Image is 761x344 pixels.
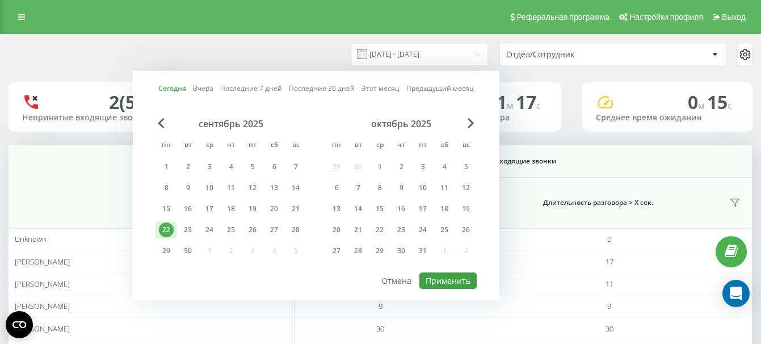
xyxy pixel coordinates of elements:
span: 15 [707,90,732,114]
div: 28 [351,244,365,258]
span: c [728,99,732,112]
div: ср 17 сент. 2025 г. [199,200,220,217]
div: 29 [372,244,387,258]
div: 14 [351,202,365,216]
div: пт 17 окт. 2025 г. [412,200,434,217]
div: пн 27 окт. 2025 г. [326,242,347,259]
div: сб 13 сент. 2025 г. [263,179,285,196]
div: 26 [459,223,473,237]
div: чт 18 сент. 2025 г. [220,200,242,217]
div: 2 (5)% [109,91,158,113]
div: 15 [159,202,174,216]
a: Предыдущий месяц [406,83,474,94]
abbr: пятница [414,137,431,154]
div: 20 [267,202,281,216]
span: [PERSON_NAME] [15,301,70,311]
div: пн 1 сент. 2025 г. [155,158,177,175]
span: 9 [607,301,611,311]
div: 3 [202,160,217,174]
div: вс 14 сент. 2025 г. [285,179,306,196]
div: 4 [437,160,452,174]
a: Сегодня [158,83,186,94]
abbr: вторник [350,137,367,154]
div: чт 4 сент. 2025 г. [220,158,242,175]
div: 29 [159,244,174,258]
div: 17 [202,202,217,216]
div: 4 [224,160,238,174]
div: 16 [180,202,195,216]
div: 10 [202,181,217,195]
div: Непринятые входящие звонки [22,113,165,123]
div: 30 [180,244,195,258]
div: 27 [267,223,281,237]
div: сб 27 сент. 2025 г. [263,221,285,238]
div: 26 [245,223,260,237]
div: ср 10 сент. 2025 г. [199,179,220,196]
div: 17 [415,202,430,216]
span: м [507,99,516,112]
div: 24 [415,223,430,237]
a: Последние 7 дней [220,83,282,94]
div: 18 [437,202,452,216]
abbr: суббота [266,137,283,154]
div: 15 [372,202,387,216]
div: пт 10 окт. 2025 г. [412,179,434,196]
div: 22 [372,223,387,237]
button: Open CMP widget [6,311,33,338]
span: Unknown [15,234,47,244]
div: вт 2 сент. 2025 г. [177,158,199,175]
div: Среднее время ожидания [596,113,739,123]
div: сб 6 сент. 2025 г. [263,158,285,175]
div: 2 [394,160,409,174]
span: м [698,99,707,112]
div: 6 [329,181,344,195]
div: 16 [394,202,409,216]
div: пн 29 сент. 2025 г. [155,242,177,259]
div: сб 11 окт. 2025 г. [434,179,455,196]
div: 11 [224,181,238,195]
div: 6 [267,160,281,174]
span: 11 [606,279,613,289]
div: чт 2 окт. 2025 г. [390,158,412,175]
div: 30 [394,244,409,258]
div: пн 13 окт. 2025 г. [326,200,347,217]
div: ср 22 окт. 2025 г. [369,221,390,238]
div: 8 [159,181,174,195]
span: 1 [497,90,516,114]
span: Настройки профиля [629,12,703,22]
div: 18 [224,202,238,216]
span: [PERSON_NAME] [15,257,70,267]
a: Этот месяц [361,83,400,94]
div: вс 28 сент. 2025 г. [285,221,306,238]
div: пт 12 сент. 2025 г. [242,179,263,196]
div: 1 [159,160,174,174]
div: вт 14 окт. 2025 г. [347,200,369,217]
span: 17 [606,257,613,267]
div: 12 [245,181,260,195]
div: чт 11 сент. 2025 г. [220,179,242,196]
span: [PERSON_NAME] [15,324,70,334]
div: ср 15 окт. 2025 г. [369,200,390,217]
div: пн 6 окт. 2025 г. [326,179,347,196]
abbr: четверг [393,137,410,154]
div: 8 [372,181,387,195]
div: 27 [329,244,344,258]
div: октябрь 2025 [326,118,477,129]
span: 30 [606,324,613,334]
abbr: воскресенье [457,137,474,154]
div: чт 9 окт. 2025 г. [390,179,412,196]
div: сб 25 окт. 2025 г. [434,221,455,238]
abbr: понедельник [328,137,345,154]
div: сб 18 окт. 2025 г. [434,200,455,217]
div: пт 26 сент. 2025 г. [242,221,263,238]
abbr: воскресенье [287,137,304,154]
div: 19 [459,202,473,216]
div: 19 [245,202,260,216]
abbr: среда [201,137,218,154]
div: ср 3 сент. 2025 г. [199,158,220,175]
div: 7 [351,181,365,195]
button: Отмена [375,272,418,289]
div: 3 [415,160,430,174]
div: пн 20 окт. 2025 г. [326,221,347,238]
div: 22 [159,223,174,237]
